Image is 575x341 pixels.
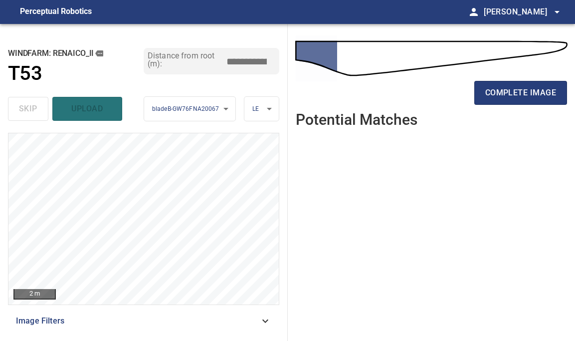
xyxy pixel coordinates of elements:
h2: windfarm: Renaico_II [8,48,144,59]
span: complete image [485,86,556,100]
a: T53 [8,62,144,85]
button: copy message details [94,48,105,59]
h2: Potential Matches [296,111,417,128]
span: LE [252,105,259,112]
button: complete image [474,81,567,105]
h1: T53 [8,62,42,85]
div: bladeB-GW76FNA20067 [144,96,235,122]
div: Image Filters [8,309,279,333]
span: Image Filters [16,315,259,327]
label: Distance from root (m): [148,52,225,68]
span: [PERSON_NAME] [484,5,563,19]
span: bladeB-GW76FNA20067 [152,105,219,112]
button: [PERSON_NAME] [480,2,563,22]
div: LE [244,96,279,122]
span: person [468,6,480,18]
span: arrow_drop_down [551,6,563,18]
figcaption: Perceptual Robotics [20,4,92,20]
